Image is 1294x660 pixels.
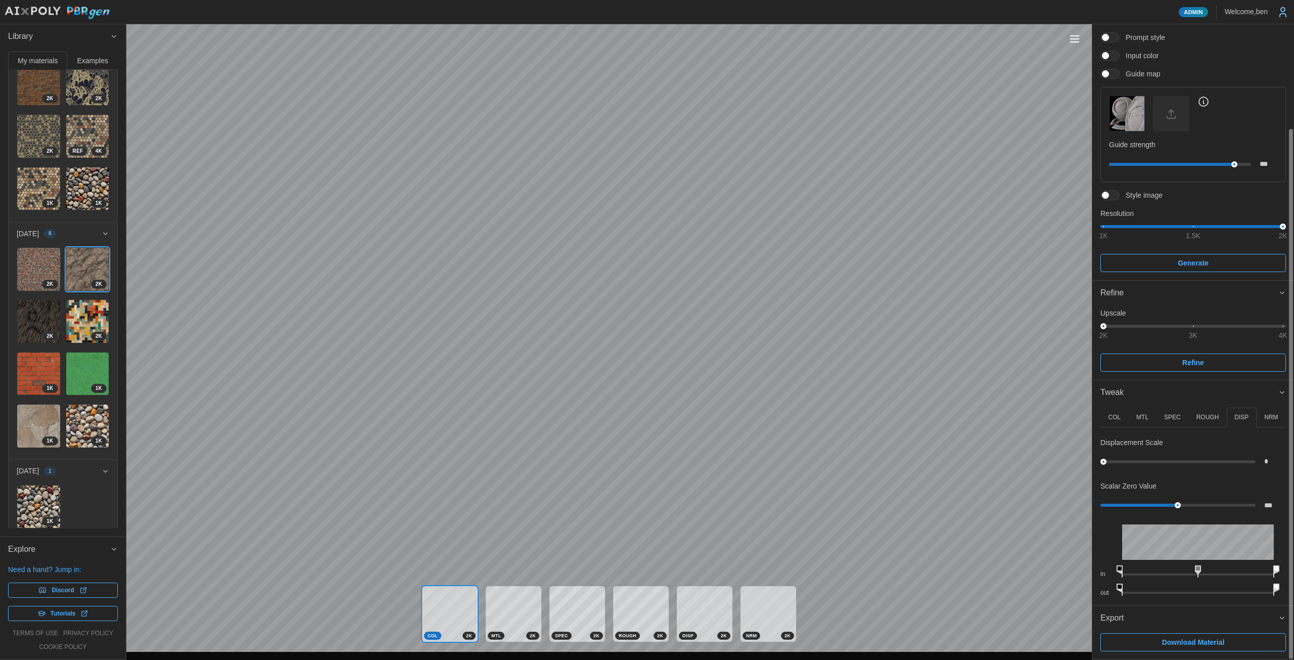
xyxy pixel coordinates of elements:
[1100,208,1286,218] p: Resolution
[1120,51,1159,61] span: Input color
[8,606,118,621] a: Tutorials
[66,248,109,291] img: LnDkSaN7ep7sY6LP2SDh
[66,299,110,343] a: Lot5JXRBg5CGpDov1Lct2K
[49,230,52,238] span: 8
[47,280,53,288] span: 2 K
[1136,413,1148,422] p: MTL
[73,147,83,155] span: REF
[1092,305,1294,380] div: Refine
[657,632,663,639] span: 2 K
[47,437,53,445] span: 1 K
[1100,481,1157,491] p: Scalar Zero Value
[17,248,60,291] img: p5mZQR559dmtuGU6pMPl
[1100,633,1286,651] button: Download Material
[593,632,599,639] span: 2 K
[1092,281,1294,305] button: Refine
[17,404,61,448] a: oxDmfZJz7FZSMmrcnOfU1K
[66,115,109,158] img: 3OH8dOOcLztmL0gIbVeh
[66,404,110,448] a: rFJ8jqiWa4jcU3iV9a8T1K
[17,352,61,396] a: Fo0AmR2Em6kx9eQmZr1U1K
[1182,354,1204,371] span: Refine
[8,583,118,598] a: Discord
[555,632,568,639] span: SPEC
[17,247,61,291] a: p5mZQR559dmtuGU6pMPl2K
[47,517,53,525] span: 1 K
[1109,96,1145,131] button: Guide map
[8,537,110,562] span: Explore
[428,632,438,639] span: COL
[96,147,102,155] span: 4 K
[1196,413,1219,422] p: ROUGH
[17,485,61,529] a: 71rTabWwx5FgWpMKgXzj1K
[96,199,102,207] span: 1 K
[39,643,86,651] a: cookie policy
[1100,380,1278,405] span: Tweak
[66,167,109,210] img: YxssYRIZkHV5myLvHj3a
[784,632,791,639] span: 2 K
[66,62,110,106] a: 1vXLSweGIcjDdiMKpgYm2K
[17,486,60,529] img: 71rTabWwx5FgWpMKgXzj
[1100,606,1278,631] span: Export
[96,384,102,392] span: 1 K
[63,629,113,638] a: privacy policy
[17,62,61,106] a: baI6HOqcN2N0kLHV6HEe2K
[1100,254,1286,272] button: Generate
[1164,413,1181,422] p: SPEC
[96,437,102,445] span: 1 K
[51,606,76,621] span: Tutorials
[1100,287,1278,299] div: Refine
[47,384,53,392] span: 1 K
[66,114,110,158] a: 3OH8dOOcLztmL0gIbVeh4KREF
[1092,405,1294,605] div: Tweak
[96,332,102,340] span: 2 K
[96,280,102,288] span: 2 K
[1100,589,1114,597] p: out
[66,167,110,211] a: YxssYRIZkHV5myLvHj3a1K
[49,467,52,475] span: 1
[466,632,472,639] span: 2 K
[17,63,60,106] img: baI6HOqcN2N0kLHV6HEe
[530,632,536,639] span: 2 K
[1110,96,1144,131] img: Guide map
[4,6,110,20] img: AIxPoly PBRgen
[17,167,61,211] a: PivPJkOK2vv06AM9d33M1K
[9,460,117,482] button: [DATE]1
[1100,308,1286,318] p: Upscale
[52,583,74,597] span: Discord
[66,247,110,291] a: LnDkSaN7ep7sY6LP2SDh2K
[1162,634,1225,651] span: Download Material
[17,167,60,210] img: PivPJkOK2vv06AM9d33M
[18,57,58,64] span: My materials
[1184,8,1203,17] span: Admin
[1068,32,1082,46] button: Toggle viewport controls
[8,564,118,575] p: Need a hand? Jump in:
[47,332,53,340] span: 2 K
[1178,254,1209,272] span: Generate
[1120,32,1165,42] span: Prompt style
[1225,7,1268,17] p: Welcome, ben
[1109,140,1277,150] p: Guide strength
[47,147,53,155] span: 2 K
[17,353,60,395] img: Fo0AmR2Em6kx9eQmZr1U
[17,466,39,476] p: [DATE]
[1100,570,1114,579] p: in
[1120,190,1163,200] span: Style image
[17,299,61,343] a: cJ6GNwa3zlc55ZIsjlj02K
[66,300,109,343] img: Lot5JXRBg5CGpDov1Lct
[1100,354,1286,372] button: Refine
[1092,380,1294,405] button: Tweak
[17,300,60,343] img: cJ6GNwa3zlc55ZIsjlj0
[619,632,636,639] span: ROUGH
[13,629,58,638] a: terms of use
[1100,437,1163,448] p: Displacement Scale
[1264,413,1278,422] p: NRM
[47,199,53,207] span: 1 K
[9,245,117,459] div: [DATE]8
[746,632,757,639] span: NRM
[66,63,109,106] img: 1vXLSweGIcjDdiMKpgYm
[9,482,117,540] div: [DATE]1
[17,115,60,158] img: QCi17TOVhXxFJeKn2Cfk
[491,632,501,639] span: MTL
[77,57,108,64] span: Examples
[17,229,39,239] p: [DATE]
